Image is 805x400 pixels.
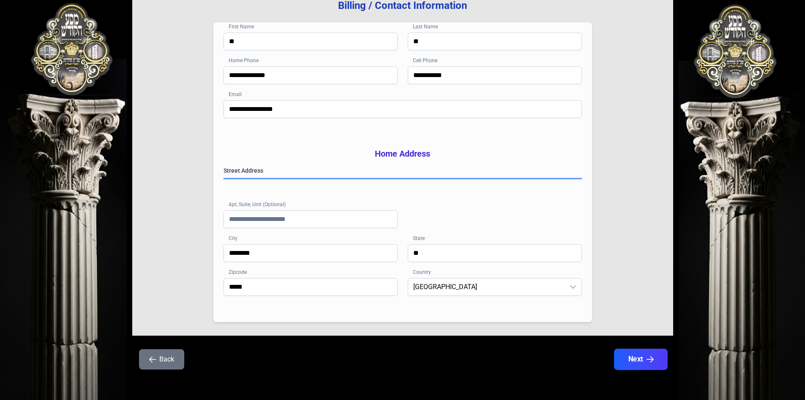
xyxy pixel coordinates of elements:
[408,279,565,295] span: United States
[224,166,582,175] label: Street Address
[224,148,582,160] h3: Home Address
[614,349,667,370] button: Next
[139,349,184,370] button: Back
[565,279,581,295] div: dropdown trigger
